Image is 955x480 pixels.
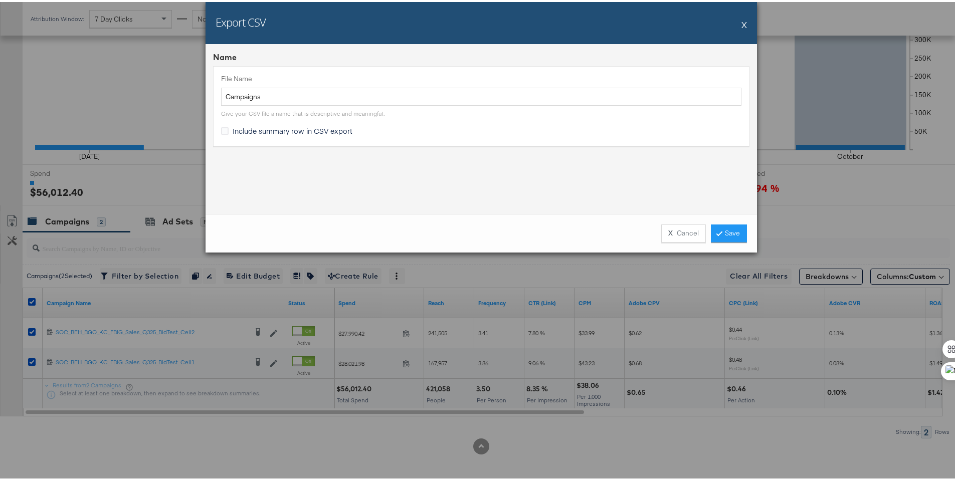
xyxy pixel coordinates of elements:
[216,13,266,28] h2: Export CSV
[741,13,747,33] button: X
[711,222,747,241] a: Save
[221,108,385,116] div: Give your CSV file a name that is descriptive and meaningful.
[221,72,741,82] label: File Name
[213,50,749,61] div: Name
[233,124,352,134] span: Include summary row in CSV export
[668,226,673,236] strong: X
[661,222,706,241] button: XCancel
